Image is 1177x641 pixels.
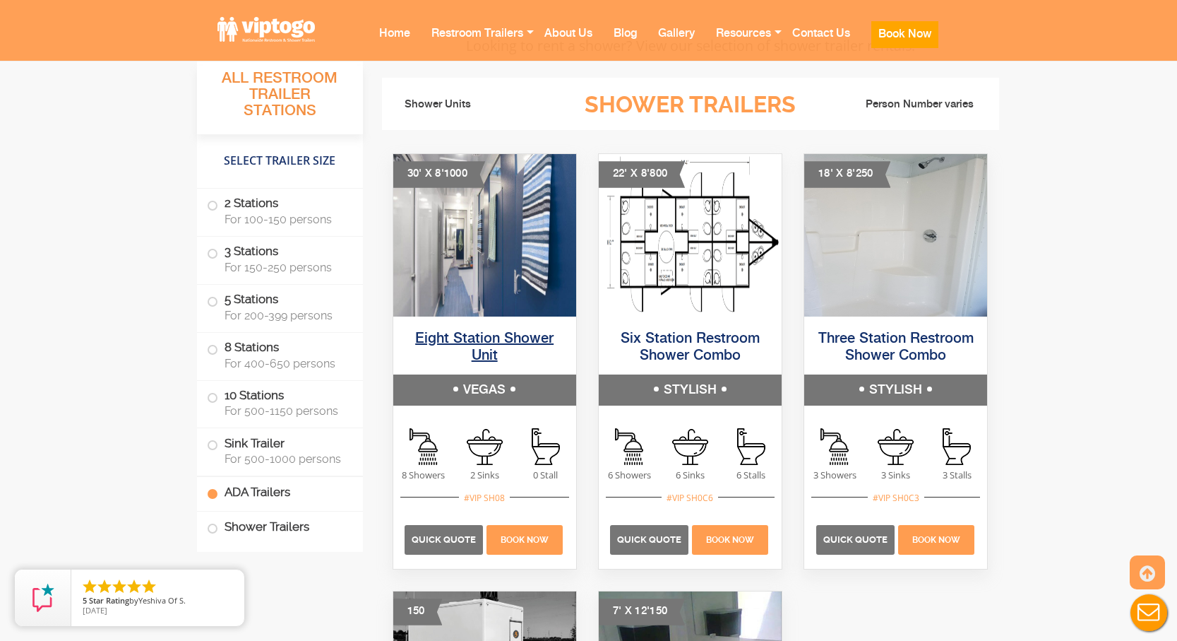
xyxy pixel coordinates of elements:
[820,428,849,465] img: an icon of Shower
[197,66,363,134] h3: All Restroom Trailer Stations
[912,535,960,545] span: Book Now
[405,533,484,546] a: Quick Quote
[197,141,363,182] h4: Select Trailer Size
[1121,584,1177,641] button: Live Chat
[615,428,643,465] img: an icon of Shower
[866,469,926,482] span: 3 Sinks
[484,533,564,546] a: Book Now
[467,429,503,465] img: an icon of sink
[943,428,971,465] img: an icon of stall
[706,535,754,545] span: Book Now
[225,356,346,370] span: For 400-650 persons
[207,333,353,377] label: 8 Stations
[393,161,486,187] div: 30' X 8'1000
[617,534,681,545] span: Quick Quote
[96,578,113,595] li: 
[207,237,353,281] label: 3 Stations
[207,285,353,329] label: 5 Stations
[141,578,157,595] li: 
[225,452,346,466] span: For 500-1000 persons
[393,154,576,317] img: Outside view of eight station shower unit
[515,469,575,482] span: 0 Stall
[501,535,549,545] span: Book Now
[782,15,861,71] a: Contact Us
[599,599,685,625] div: 7' X 12'150
[410,428,438,465] img: an icon of Shower
[621,331,760,363] a: Six Station Restroom Shower Combo
[804,154,987,317] img: An outside image of the 3 station shower combo trailer
[138,595,186,606] span: Yeshiva Of S.
[207,380,353,424] label: 10 Stations
[207,428,353,472] label: Sink Trailer
[393,599,443,625] div: 150
[599,469,659,482] span: 6 Showers
[672,429,708,465] img: an icon of sink
[804,161,890,187] div: 18' X 8'250
[721,469,782,482] span: 6 Stalls
[392,85,543,125] li: Shower Units
[412,534,476,545] span: Quick Quote
[415,331,554,363] a: Eight Station Shower Unit
[823,534,888,545] span: Quick Quote
[816,533,896,546] a: Quick Quote
[662,491,718,505] div: #VIP SH0C6
[225,309,346,322] span: For 200-399 persons
[647,15,705,71] a: Gallery
[126,578,143,595] li: 
[610,533,690,546] a: Quick Quote
[896,533,976,546] a: Book Now
[207,512,353,542] label: Shower Trailers
[871,21,938,48] button: Book Now
[83,595,87,606] span: 5
[804,469,865,482] span: 3 Showers
[868,491,924,505] div: #VIP SH0C3
[737,428,765,465] img: an icon of stall
[532,428,560,465] img: an icon of stall
[542,93,837,117] h3: Shower Trailers
[705,15,782,71] a: Resources
[225,261,346,274] span: For 150-250 persons
[691,533,770,546] a: Book Now
[421,15,534,71] a: Restroom Trailers
[838,98,989,112] li: Person Number varies
[599,161,685,187] div: 22' X 8'800
[89,595,129,606] span: Star Rating
[459,491,510,505] div: #VIP SH08
[225,213,346,226] span: For 100-150 persons
[29,584,57,612] img: Review Rating
[534,15,603,71] a: About Us
[818,331,974,363] a: Three Station Restroom Shower Combo
[207,477,353,507] label: ADA Trailers
[81,578,98,595] li: 
[861,15,949,78] a: Book Now
[369,15,421,71] a: Home
[393,375,576,406] h5: VEGAS
[454,469,515,482] span: 2 Sinks
[659,469,720,482] span: 6 Sinks
[225,404,346,418] span: For 500-1150 persons
[878,429,914,465] img: an icon of sink
[83,605,107,616] span: [DATE]
[599,375,782,406] h5: STYLISH
[926,469,987,482] span: 3 Stalls
[83,596,233,606] span: by
[603,15,647,71] a: Blog
[393,469,454,482] span: 8 Showers
[599,154,782,317] img: Full image for six shower combo restroom trailer
[207,189,353,233] label: 2 Stations
[111,578,128,595] li: 
[804,375,987,406] h5: STYLISH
